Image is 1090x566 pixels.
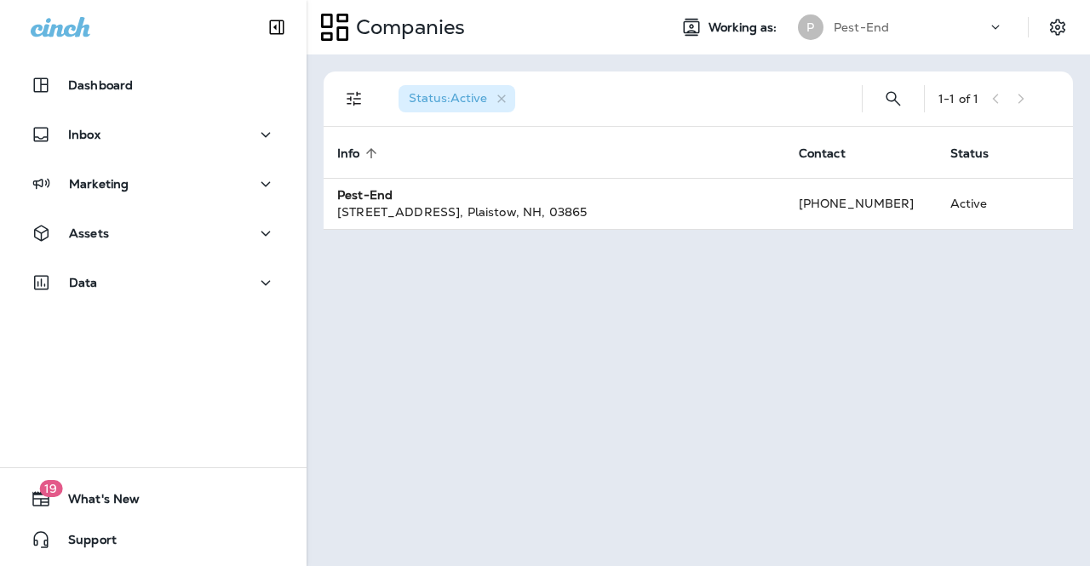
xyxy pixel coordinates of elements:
div: [STREET_ADDRESS] , Plaistow , NH , 03865 [337,203,772,220]
span: Status : Active [409,90,487,106]
button: 19What's New [17,482,290,516]
span: Status [950,146,990,161]
p: Companies [349,14,465,40]
p: Data [69,276,98,289]
p: Pest-End [834,20,889,34]
span: Contact [799,146,868,161]
p: Dashboard [68,78,133,92]
button: Inbox [17,117,290,152]
button: Search Companies [876,82,910,116]
button: Settings [1042,12,1073,43]
span: Status [950,146,1012,161]
td: Active [937,178,1027,229]
span: Info [337,146,382,161]
span: What's New [51,492,140,512]
p: Assets [69,226,109,240]
div: P [798,14,823,40]
button: Filters [337,82,371,116]
span: Working as: [708,20,781,35]
div: Status:Active [399,85,515,112]
div: 1 - 1 of 1 [938,92,978,106]
button: Assets [17,216,290,250]
button: Data [17,266,290,300]
td: [PHONE_NUMBER] [785,178,937,229]
strong: Pest-End [337,187,393,203]
p: Inbox [68,128,100,141]
span: 19 [39,480,62,497]
button: Support [17,523,290,557]
button: Collapse Sidebar [253,10,301,44]
span: Info [337,146,360,161]
p: Marketing [69,177,129,191]
span: Contact [799,146,846,161]
button: Dashboard [17,68,290,102]
button: Marketing [17,167,290,201]
span: Support [51,533,117,553]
